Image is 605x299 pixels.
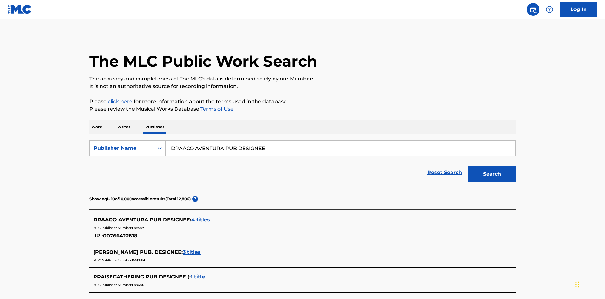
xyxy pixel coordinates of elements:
[93,274,191,280] span: PRAISEGATHERING PUB DESIGNEE ( :
[575,275,579,294] div: Drag
[192,196,198,202] span: ?
[573,269,605,299] iframe: Chat Widget
[103,233,137,239] span: 00766422818
[89,98,516,105] p: Please for more information about the terms used in the database.
[89,52,317,71] h1: The MLC Public Work Search
[93,283,132,287] span: MLC Publisher Number:
[132,258,145,262] span: P0524N
[95,233,103,239] span: IPI:
[89,196,191,202] p: Showing 1 - 10 of 10,000 accessible results (Total 12,806 )
[93,249,183,255] span: [PERSON_NAME] PUB. DESIGNEE :
[94,144,150,152] div: Publisher Name
[199,106,233,112] a: Terms of Use
[132,283,144,287] span: P0746C
[191,274,205,280] span: 1 title
[560,2,597,17] a: Log In
[424,166,465,179] a: Reset Search
[132,226,144,230] span: P06967
[143,120,166,134] p: Publisher
[89,83,516,90] p: It is not an authoritative source for recording information.
[93,217,191,223] span: DRAACO AVENTURA PUB DESIGNEE :
[115,120,132,134] p: Writer
[191,217,210,223] span: 4 titles
[89,120,104,134] p: Work
[8,5,32,14] img: MLC Logo
[546,6,553,13] img: help
[543,3,556,16] div: Help
[93,226,132,230] span: MLC Publisher Number:
[89,105,516,113] p: Please review the Musical Works Database
[93,258,132,262] span: MLC Publisher Number:
[527,3,539,16] a: Public Search
[89,140,516,185] form: Search Form
[108,98,132,104] a: click here
[468,166,516,182] button: Search
[89,75,516,83] p: The accuracy and completeness of The MLC's data is determined solely by our Members.
[183,249,201,255] span: 3 titles
[529,6,537,13] img: search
